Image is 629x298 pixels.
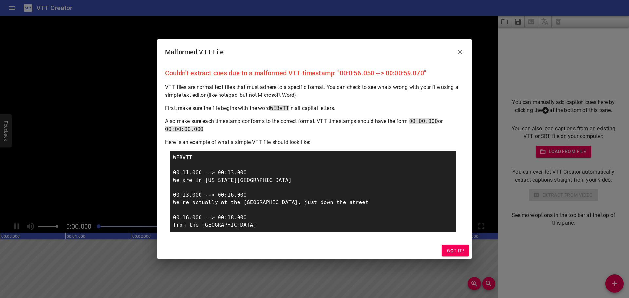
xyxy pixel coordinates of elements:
[165,68,464,78] p: Couldn't extract cues due to a malformed VTT timestamp: "00:0:56.050 --> 00:00:59.070"
[170,151,456,232] div: WEBVTT 00:11.000 --> 00:13.000 We are in [US_STATE][GEOGRAPHIC_DATA] 00:13.000 --> 00:16.000 We’r...
[447,247,464,255] span: Got it!
[270,105,289,111] span: WEBVTT
[442,245,469,257] button: Got it!
[452,44,468,60] button: Close
[165,117,464,133] p: Also make sure each timestamp conforms to the correct format. VTT timestamps should have the form...
[409,118,438,124] span: 00:00.000
[165,138,464,146] p: Here is an example of what a simple VTT file should look like:
[165,104,464,112] p: First, make sure the file begins with the word in all capital letters.
[165,47,224,57] h6: Malformed VTT File
[165,126,203,132] span: 00:00:00.000
[165,83,464,99] p: VTT files are normal text files that must adhere to a specific format. You can check to see whats...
